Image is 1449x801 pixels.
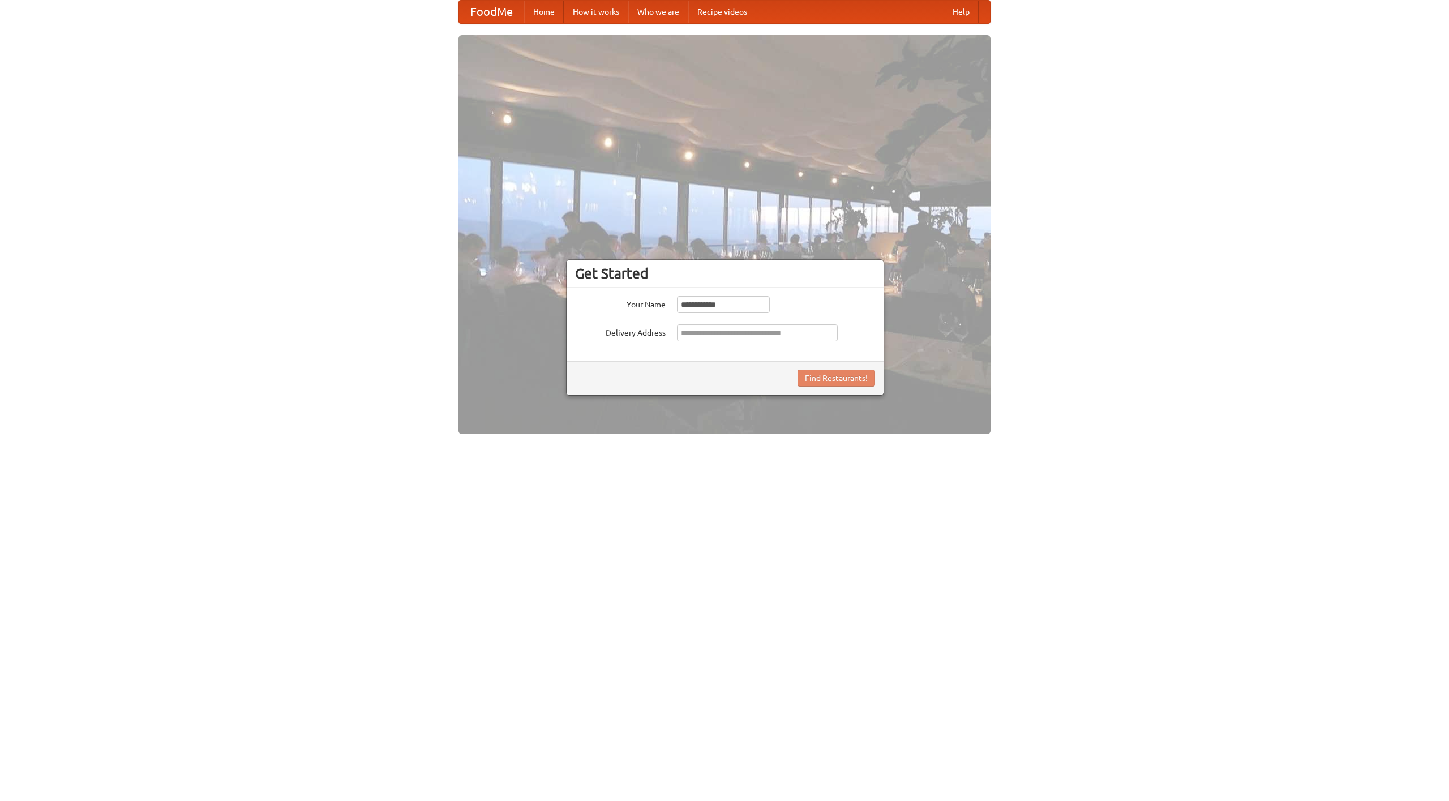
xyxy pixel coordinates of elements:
a: FoodMe [459,1,524,23]
a: Home [524,1,564,23]
label: Delivery Address [575,324,666,339]
h3: Get Started [575,265,875,282]
button: Find Restaurants! [798,370,875,387]
a: Who we are [628,1,688,23]
label: Your Name [575,296,666,310]
a: Recipe videos [688,1,756,23]
a: Help [944,1,979,23]
a: How it works [564,1,628,23]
